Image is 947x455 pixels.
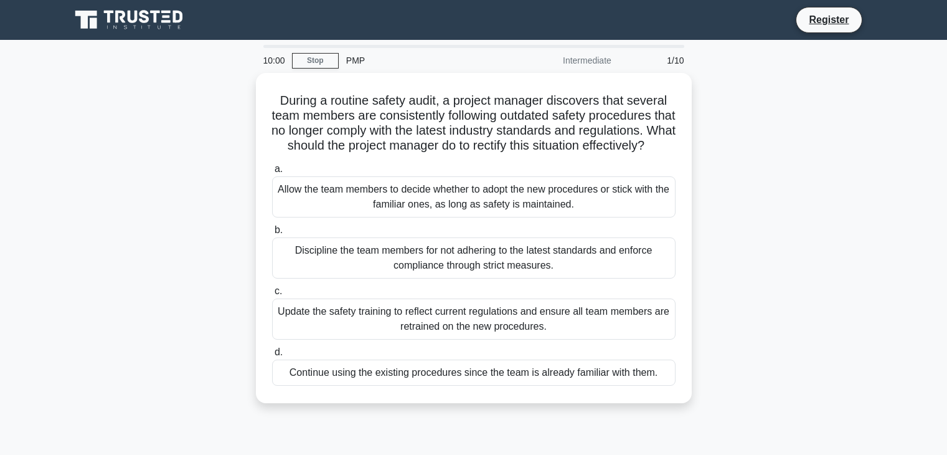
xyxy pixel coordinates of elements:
[272,176,676,218] div: Allow the team members to decide whether to adopt the new procedures or stick with the familiar o...
[275,224,283,235] span: b.
[510,48,619,73] div: Intermediate
[275,163,283,174] span: a.
[272,299,676,340] div: Update the safety training to reflect current regulations and ensure all team members are retrain...
[801,12,856,27] a: Register
[339,48,510,73] div: PMP
[275,285,282,296] span: c.
[619,48,692,73] div: 1/10
[272,360,676,386] div: Continue using the existing procedures since the team is already familiar with them.
[275,347,283,357] span: d.
[272,237,676,279] div: Discipline the team members for not adhering to the latest standards and enforce compliance throu...
[292,53,339,69] a: Stop
[256,48,292,73] div: 10:00
[271,93,677,154] h5: During a routine safety audit, a project manager discovers that several team members are consiste...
